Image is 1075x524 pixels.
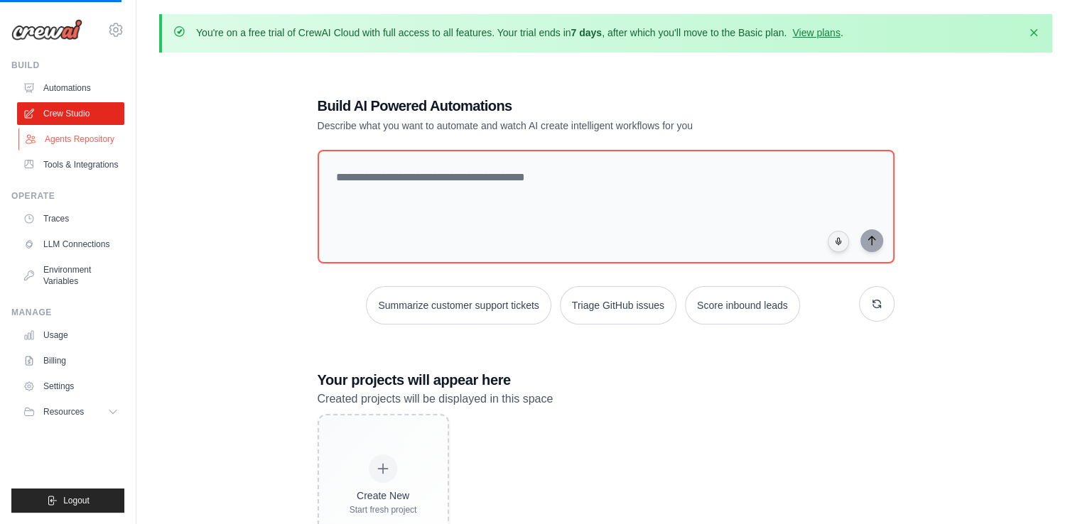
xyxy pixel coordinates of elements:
button: Triage GitHub issues [560,286,676,324]
span: Resources [43,406,84,417]
a: Agents Repository [18,128,126,151]
button: Resources [17,400,124,423]
button: Score inbound leads [685,286,800,324]
strong: 7 days [571,27,602,38]
div: Create New [350,488,417,503]
a: Traces [17,207,124,230]
a: Environment Variables [17,258,124,293]
button: Summarize customer support tickets [366,286,551,324]
a: LLM Connections [17,233,124,256]
button: Click to speak your automation idea [828,231,849,252]
a: Settings [17,375,124,398]
p: Created projects will be displayed in this space [318,390,895,408]
div: Start fresh project [350,504,417,515]
a: Usage [17,324,124,346]
a: View plans [792,27,840,38]
span: Logout [63,495,90,506]
p: You're on a free trial of CrewAI Cloud with full access to all features. Your trial ends in , aft... [196,26,843,40]
div: Build [11,60,124,71]
button: Get new suggestions [859,286,895,322]
img: Logo [11,19,82,40]
a: Tools & Integrations [17,153,124,176]
p: Describe what you want to automate and watch AI create intelligent workflows for you [318,119,795,133]
div: Operate [11,190,124,202]
a: Billing [17,349,124,372]
div: Manage [11,307,124,318]
h3: Your projects will appear here [318,370,895,390]
a: Crew Studio [17,102,124,125]
h1: Build AI Powered Automations [318,96,795,116]
a: Automations [17,77,124,99]
button: Logout [11,488,124,513]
